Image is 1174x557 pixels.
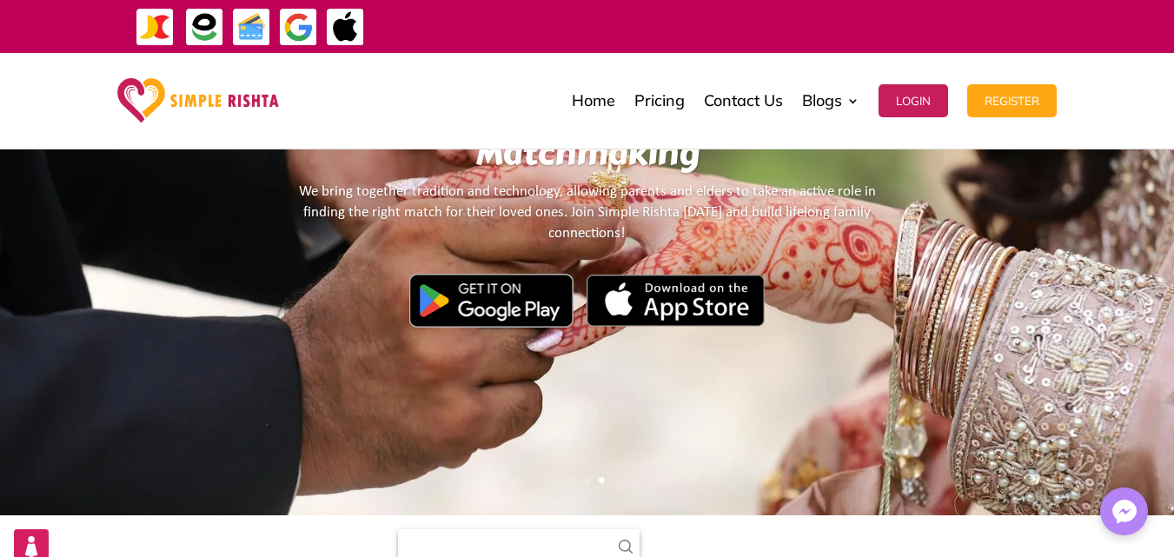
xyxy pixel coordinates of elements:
button: Login [879,84,948,117]
img: EasyPaisa-icon [185,8,224,47]
a: Blogs [802,57,859,144]
img: Google Play [409,274,574,328]
button: Register [967,84,1057,117]
a: 1 [569,477,575,483]
a: Home [572,57,615,144]
a: Login [879,57,948,144]
a: Contact Us [704,57,783,144]
img: Credit Cards [232,8,271,47]
a: 3 [599,477,605,483]
: We bring together tradition and technology, allowing parents and elders to take an active role in... [296,182,878,335]
a: Pricing [634,57,685,144]
img: Messenger [1107,494,1142,529]
img: ApplePay-icon [326,8,365,47]
a: Register [967,57,1057,144]
img: GooglePay-icon [279,8,318,47]
img: JazzCash-icon [136,8,175,47]
a: 2 [584,477,590,483]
